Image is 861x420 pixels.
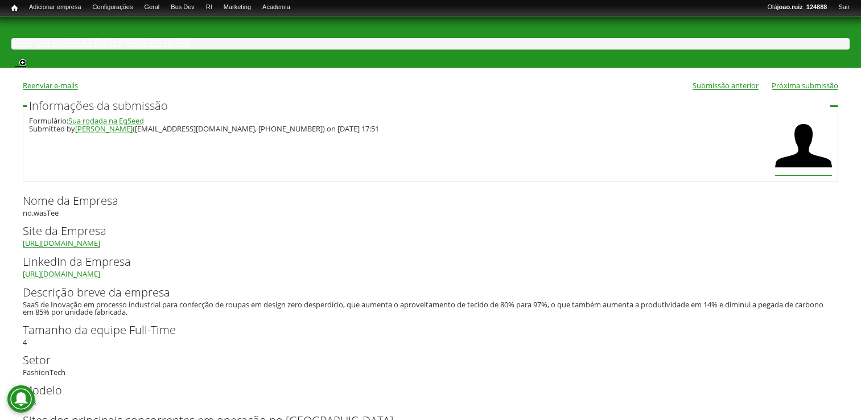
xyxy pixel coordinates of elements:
a: [URL][DOMAIN_NAME] [23,270,100,278]
div: » » [11,38,850,50]
a: Início [11,38,32,47]
div: B2B [23,382,838,406]
a: Webform results [126,38,190,47]
a: Submissão anterior [693,82,759,90]
a: Próxima submissão [772,82,838,90]
label: Nome da Empresa [23,192,819,209]
span: Início [11,4,18,12]
div: 4 [23,322,838,346]
a: Academia [257,3,296,12]
a: Olájoao.ruiz_124888 [761,3,833,12]
a: Início [6,3,23,14]
label: Descrição breve da empresa [23,284,819,301]
div: FashionTech [23,352,838,376]
div: Formulário: [29,117,769,125]
label: Modelo [23,382,819,399]
strong: joao.ruiz_124888 [777,3,827,10]
a: Marketing [218,3,257,12]
a: RI [200,3,218,12]
a: Geral [138,3,165,12]
legend: Informações da submissão [27,100,830,112]
div: no.wasTee [23,192,838,217]
a: Ver perfil do usuário. [775,117,832,176]
a: Sua rodada na EqSeed [68,117,144,125]
a: Sua rodada na EqSeed [36,38,122,47]
a: [URL][DOMAIN_NAME] [23,240,100,248]
a: Sair [833,3,855,12]
label: Site da Empresa [23,223,819,240]
div: Submitted by ([EMAIL_ADDRESS][DOMAIN_NAME], [PHONE_NUMBER]) on [DATE] 17:51 [29,125,769,133]
a: Configurações [87,3,139,12]
a: [PERSON_NAME] [75,125,133,133]
label: LinkedIn da Empresa [23,253,819,270]
label: Tamanho da equipe Full-Time [23,322,819,339]
div: SaaS de Inovação em processo industrial para confecção de roupas em design zero desperdício, que ... [23,301,831,316]
a: Reenviar e-mails [23,82,78,90]
a: Bus Dev [165,3,200,12]
a: Adicionar empresa [23,3,87,12]
img: Foto de Fabiana Muranaka [775,117,832,174]
label: Setor [23,352,819,369]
